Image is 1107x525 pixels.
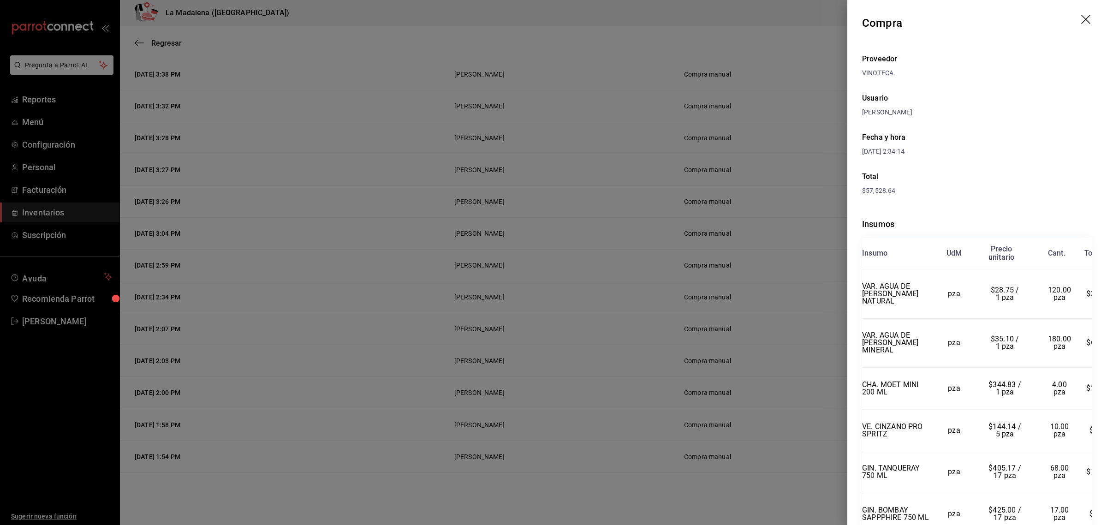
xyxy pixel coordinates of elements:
span: $344.83 / 1 pza [988,380,1023,396]
td: pza [933,368,975,410]
div: Total [1084,249,1101,257]
td: pza [933,409,975,451]
span: 4.00 pza [1052,380,1069,396]
span: 17.00 pza [1050,506,1071,522]
div: Proveedor [862,54,1092,65]
span: $405.17 / 17 pza [988,464,1023,480]
div: Cant. [1048,249,1065,257]
td: VAR. AGUA DE [PERSON_NAME] MINERAL [862,318,933,368]
div: Fecha y hora [862,132,977,143]
div: [DATE] 2:34:14 [862,147,977,156]
button: drag [1081,15,1092,26]
div: Compra [862,15,902,31]
div: Precio unitario [988,245,1014,262]
div: Insumos [862,218,1092,230]
span: 180.00 pza [1048,334,1073,351]
td: VE. CINZANO PRO SPRITZ [862,409,933,451]
div: Total [862,171,1092,182]
span: $144.14 / 5 pza [988,422,1023,438]
td: VAR. AGUA DE [PERSON_NAME] NATURAL [862,269,933,319]
td: pza [933,451,975,493]
span: $35.10 / 1 pza [991,334,1021,351]
td: GIN. TANQUERAY 750 ML [862,451,933,493]
div: [PERSON_NAME] [862,107,1092,117]
div: Usuario [862,93,1092,104]
td: pza [933,318,975,368]
div: UdM [946,249,962,257]
span: $28.75 / 1 pza [991,286,1021,302]
td: pza [933,269,975,319]
span: 10.00 pza [1050,422,1071,438]
span: $57,528.64 [862,187,895,194]
div: VINOTECA [862,68,1092,78]
div: Insumo [862,249,887,257]
span: $425.00 / 17 pza [988,506,1023,522]
td: CHA. MOET MINI 200 ML [862,368,933,410]
span: 120.00 pza [1048,286,1073,302]
span: 68.00 pza [1050,464,1071,480]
